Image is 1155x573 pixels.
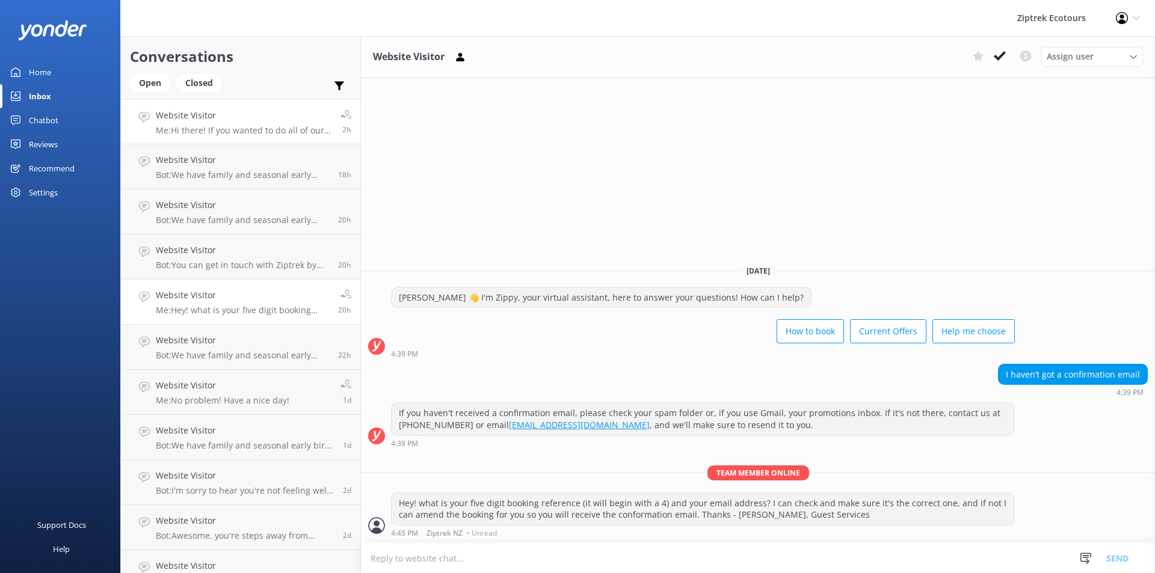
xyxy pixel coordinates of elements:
span: Oct 13 2025 11:11am (UTC +13:00) Pacific/Auckland [343,485,351,495]
h4: Website Visitor [156,153,329,167]
div: [PERSON_NAME] 👋 I'm Zippy, your virtual assistant, here to answer your questions! How can I help? [392,287,811,308]
h4: Website Visitor [156,514,334,527]
span: Oct 14 2025 05:16pm (UTC +13:00) Pacific/Auckland [338,215,351,225]
div: Inbox [29,84,51,108]
a: Website VisitorMe:Hi there! If you wanted to do all of our ziplines plus our 21m drop, you would ... [121,99,360,144]
span: Team member online [707,465,809,480]
p: Bot: I'm sorry to hear you're not feeling well. To cancel your booking, please contact our friend... [156,485,334,496]
strong: 4:39 PM [1116,389,1144,396]
span: Oct 13 2025 06:51am (UTC +13:00) Pacific/Auckland [343,530,351,541]
div: Open [130,74,170,92]
h4: Website Visitor [156,198,329,212]
strong: 4:39 PM [391,440,418,447]
a: Website VisitorMe:No problem! Have a nice day!1d [121,370,360,415]
div: Oct 14 2025 04:45pm (UTC +13:00) Pacific/Auckland [391,529,1015,537]
h4: Website Visitor [156,469,334,482]
a: Website VisitorBot:We have family and seasonal early bird discounts available, and they change th... [121,189,360,234]
div: Settings [29,180,58,204]
a: Website VisitorBot:We have family and seasonal early bird discounts available, which change throu... [121,144,360,189]
span: Oct 14 2025 05:06pm (UTC +13:00) Pacific/Auckland [338,260,351,270]
div: Closed [176,74,222,92]
a: [EMAIL_ADDRESS][DOMAIN_NAME] [509,419,650,431]
span: Oct 14 2025 12:40pm (UTC +13:00) Pacific/Auckland [343,395,351,405]
button: How to book [777,319,844,343]
h4: Website Visitor [156,334,329,347]
h4: Website Visitor [156,559,334,572]
h3: Website Visitor [373,49,445,65]
div: Hey! what is your five digit booking reference (it will begin with a 4) and your email address? I... [392,493,1014,525]
span: Oct 13 2025 09:54pm (UTC +13:00) Pacific/Auckland [343,440,351,450]
div: Home [29,60,51,84]
a: Website VisitorMe:Hey! what is your five digit booking reference (it will begin with a 4) and you... [121,280,360,325]
h4: Website Visitor [156,289,329,302]
a: Website VisitorBot:We have family and seasonal early bird discounts available, which change throu... [121,415,360,460]
button: Help me choose [932,319,1015,343]
p: Me: No problem! Have a nice day! [156,395,289,406]
span: Oct 14 2025 04:45pm (UTC +13:00) Pacific/Auckland [338,305,351,315]
a: Closed [176,76,228,89]
div: Assign User [1041,47,1143,66]
div: Oct 14 2025 04:39pm (UTC +13:00) Pacific/Auckland [391,439,1015,447]
p: Me: Hey! what is your five digit booking reference (it will begin with a 4) and your email addres... [156,305,329,316]
div: Reviews [29,132,58,156]
span: Oct 14 2025 02:49pm (UTC +13:00) Pacific/Auckland [338,350,351,360]
p: Bot: We have family and seasonal early bird discounts available! These offers can change througho... [156,350,329,361]
strong: 4:39 PM [391,351,418,358]
span: Ziptrek NZ [427,530,463,537]
span: Assign user [1047,50,1094,63]
img: yonder-white-logo.png [18,20,87,40]
p: Bot: We have family and seasonal early bird discounts available, and they change throughout the y... [156,215,329,225]
p: Bot: You can get in touch with Ziptrek by emailing [EMAIL_ADDRESS][DOMAIN_NAME] or calling [PHONE... [156,260,329,271]
div: Help [53,537,70,561]
div: Oct 14 2025 04:39pm (UTC +13:00) Pacific/Auckland [391,349,1015,358]
h4: Website Visitor [156,379,289,392]
button: Current Offers [850,319,926,343]
p: Bot: We have family and seasonal early bird discounts available, which change throughout the year... [156,440,334,451]
p: Bot: We have family and seasonal early bird discounts available, which change throughout the year... [156,170,329,180]
a: Website VisitorBot:I'm sorry to hear you're not feeling well. To cancel your booking, please cont... [121,460,360,505]
h2: Conversations [130,45,351,68]
h4: Website Visitor [156,244,329,257]
a: Website VisitorBot:Awesome, you're steps away from ziplining! It's easiest to book your zipline e... [121,505,360,550]
span: Oct 15 2025 10:52am (UTC +13:00) Pacific/Auckland [342,124,351,135]
p: Bot: Awesome, you're steps away from ziplining! It's easiest to book your zipline experience onli... [156,530,334,541]
div: Oct 14 2025 04:39pm (UTC +13:00) Pacific/Auckland [998,388,1148,396]
span: Oct 14 2025 06:56pm (UTC +13:00) Pacific/Auckland [338,170,351,180]
div: Recommend [29,156,75,180]
strong: 4:45 PM [391,530,418,537]
span: • Unread [467,530,497,537]
span: [DATE] [739,266,777,276]
div: Chatbot [29,108,58,132]
a: Open [130,76,176,89]
div: If you haven't received a confirmation email, please check your spam folder or, if you use Gmail,... [392,403,1014,435]
div: Support Docs [37,513,86,537]
a: Website VisitorBot:We have family and seasonal early bird discounts available! These offers can c... [121,325,360,370]
h4: Website Visitor [156,424,334,437]
a: Website VisitorBot:You can get in touch with Ziptrek by emailing [EMAIL_ADDRESS][DOMAIN_NAME] or ... [121,234,360,280]
p: Me: Hi there! If you wanted to do all of our ziplines plus our 21m drop, you would need to do bot... [156,125,331,136]
h4: Website Visitor [156,109,331,122]
div: I haven’t got a confirmation email [999,364,1147,385]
